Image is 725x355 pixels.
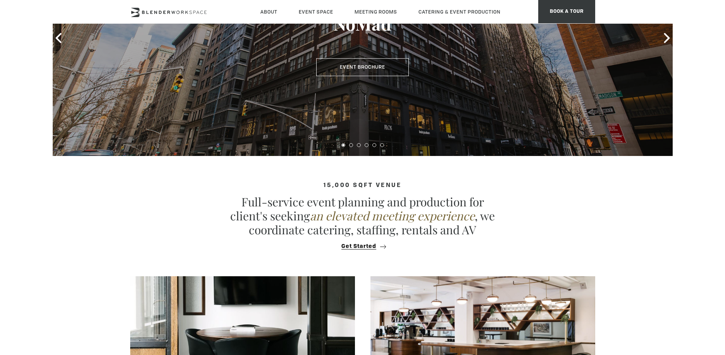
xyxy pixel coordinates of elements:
em: an elevated meeting experience [310,208,475,223]
iframe: Chat Widget [586,256,725,355]
span: Get Started [341,244,376,249]
button: Get Started [339,243,386,250]
a: Event Brochure [316,58,409,76]
h4: 15,000 sqft venue [130,182,595,189]
p: Full-service event planning and production for client's seeking , we coordinate catering, staffin... [227,195,498,237]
